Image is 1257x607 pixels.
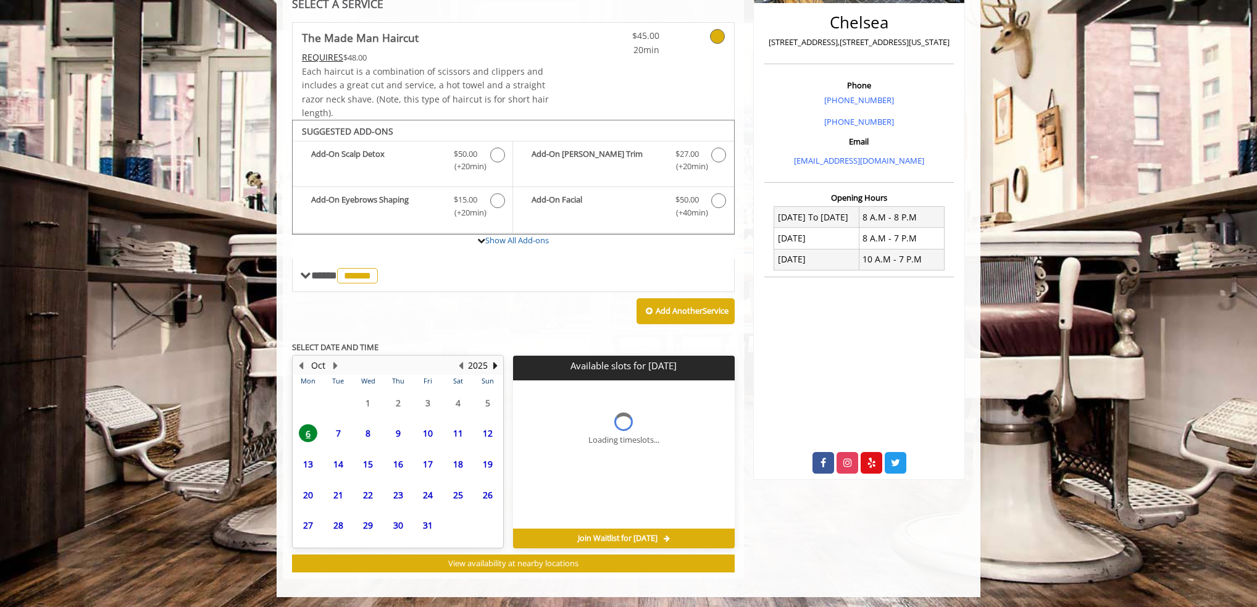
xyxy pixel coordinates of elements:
div: Loading timeslots... [588,433,659,446]
td: 8 A.M - 7 P.M [859,228,944,249]
span: 26 [478,486,497,504]
td: Select day29 [353,510,383,541]
td: Select day8 [353,418,383,449]
span: 17 [419,455,437,473]
a: [PHONE_NUMBER] [824,116,894,127]
span: Join Waitlist for [DATE] [578,534,658,543]
th: Sun [473,375,503,387]
b: The Made Man Haircut [302,29,419,46]
b: Add-On Facial [532,193,662,219]
span: $15.00 [454,193,477,206]
td: [DATE] [774,249,859,270]
b: Add-On Eyebrows Shaping [311,193,441,219]
span: 30 [389,516,407,534]
td: Select day23 [383,479,412,510]
td: Select day26 [473,479,503,510]
span: 23 [389,486,407,504]
span: 14 [329,455,348,473]
td: [DATE] To [DATE] [774,207,859,228]
td: 8 A.M - 8 P.M [859,207,944,228]
div: The Made Man Haircut Add-onS [292,120,735,235]
td: Select day17 [413,449,443,480]
td: Select day22 [353,479,383,510]
b: Add-On Scalp Detox [311,148,441,174]
th: Tue [323,375,353,387]
button: Previous Month [296,359,306,372]
td: Select day24 [413,479,443,510]
span: 7 [329,424,348,442]
span: $45.00 [587,29,659,43]
td: Select day13 [293,449,323,480]
span: (+20min ) [669,160,705,173]
span: 10 [419,424,437,442]
span: (+20min ) [448,206,484,219]
th: Thu [383,375,412,387]
span: 6 [299,424,317,442]
td: Select day15 [353,449,383,480]
span: 18 [449,455,467,473]
span: 20min [587,43,659,57]
span: This service needs some Advance to be paid before we block your appointment [302,51,343,63]
p: [STREET_ADDRESS],[STREET_ADDRESS][US_STATE] [767,36,951,49]
td: Select day11 [443,418,472,449]
h3: Email [767,137,951,146]
span: 20 [299,486,317,504]
td: Select day18 [443,449,472,480]
span: 31 [419,516,437,534]
td: Select day19 [473,449,503,480]
b: SELECT DATE AND TIME [292,341,378,353]
span: Each haircut is a combination of scissors and clippers and includes a great cut and service, a ho... [302,65,549,119]
td: Select day28 [323,510,353,541]
p: Available slots for [DATE] [518,361,729,371]
td: Select day20 [293,479,323,510]
h3: Phone [767,81,951,90]
h3: Opening Hours [764,193,954,202]
b: Add Another Service [656,305,729,316]
th: Mon [293,375,323,387]
td: Select day21 [323,479,353,510]
label: Add-On Beard Trim [519,148,727,177]
span: 22 [359,486,377,504]
span: (+40min ) [669,206,705,219]
span: (+20min ) [448,160,484,173]
td: Select day10 [413,418,443,449]
td: Select day6 [293,418,323,449]
th: Wed [353,375,383,387]
td: Select day16 [383,449,412,480]
button: Next Year [490,359,500,372]
span: View availability at nearby locations [448,558,578,569]
button: View availability at nearby locations [292,555,735,572]
span: 19 [478,455,497,473]
button: 2025 [468,359,488,372]
a: [EMAIL_ADDRESS][DOMAIN_NAME] [794,155,924,166]
span: 11 [449,424,467,442]
label: Add-On Scalp Detox [299,148,506,177]
td: Select day9 [383,418,412,449]
td: Select day27 [293,510,323,541]
a: [PHONE_NUMBER] [824,94,894,106]
span: 8 [359,424,377,442]
label: Add-On Facial [519,193,727,222]
th: Fri [413,375,443,387]
span: 25 [449,486,467,504]
button: Oct [311,359,325,372]
span: 9 [389,424,407,442]
td: Select day30 [383,510,412,541]
th: Sat [443,375,472,387]
b: Add-On [PERSON_NAME] Trim [532,148,662,174]
td: Select day7 [323,418,353,449]
a: Show All Add-ons [485,235,549,246]
span: 29 [359,516,377,534]
button: Previous Year [456,359,466,372]
span: 13 [299,455,317,473]
span: 27 [299,516,317,534]
td: Select day14 [323,449,353,480]
td: Select day31 [413,510,443,541]
b: SUGGESTED ADD-ONS [302,125,393,137]
span: 21 [329,486,348,504]
span: 24 [419,486,437,504]
span: 15 [359,455,377,473]
td: [DATE] [774,228,859,249]
td: 10 A.M - 7 P.M [859,249,944,270]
